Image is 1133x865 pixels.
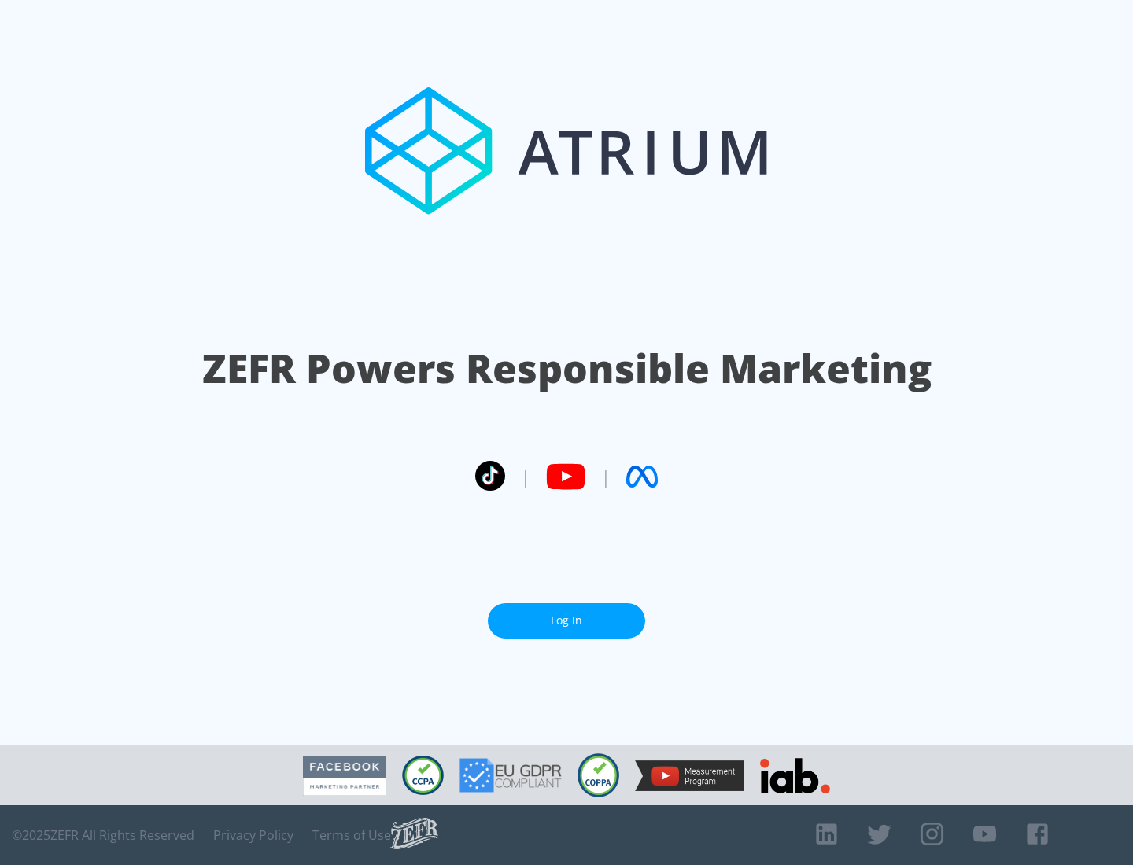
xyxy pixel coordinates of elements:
img: COPPA Compliant [578,753,619,797]
img: GDPR Compliant [459,758,562,793]
a: Terms of Use [312,827,391,843]
h1: ZEFR Powers Responsible Marketing [202,341,932,396]
img: YouTube Measurement Program [635,760,744,791]
a: Log In [488,603,645,639]
img: Facebook Marketing Partner [303,756,386,796]
img: CCPA Compliant [402,756,444,795]
span: | [521,465,530,488]
img: IAB [760,758,830,793]
a: Privacy Policy [213,827,293,843]
span: © 2025 ZEFR All Rights Reserved [12,827,194,843]
span: | [601,465,611,488]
